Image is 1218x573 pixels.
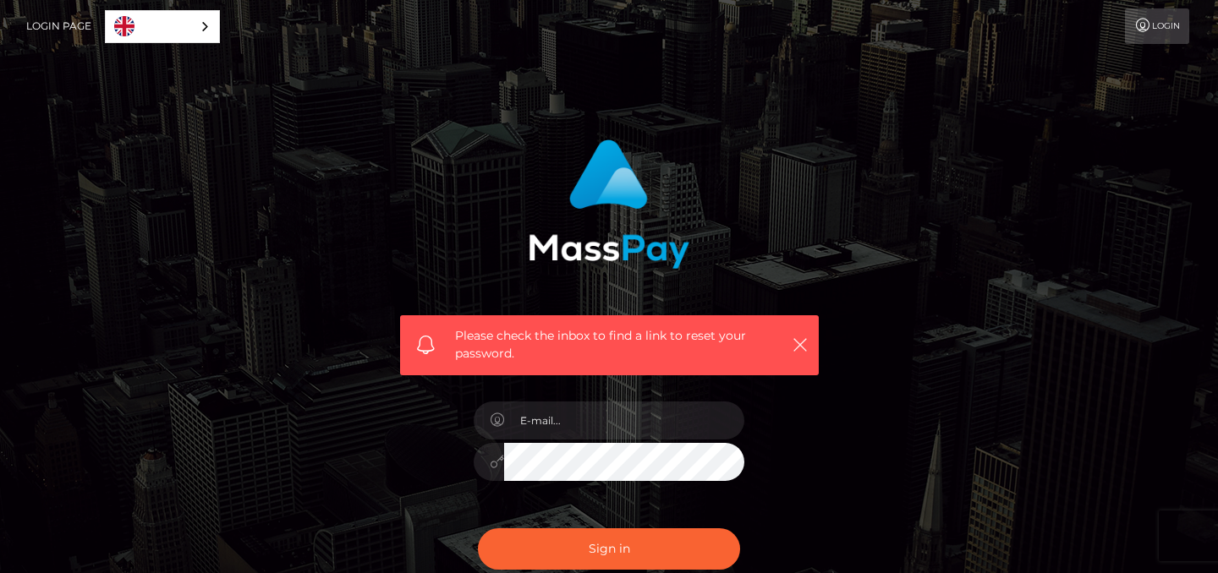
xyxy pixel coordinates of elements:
[455,327,764,363] span: Please check the inbox to find a link to reset your password.
[529,139,689,269] img: MassPay Login
[105,10,220,43] aside: Language selected: English
[1125,8,1189,44] a: Login
[106,11,219,42] a: English
[504,401,744,439] input: E-mail...
[105,10,220,43] div: Language
[478,528,740,570] button: Sign in
[26,8,91,44] a: Login Page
